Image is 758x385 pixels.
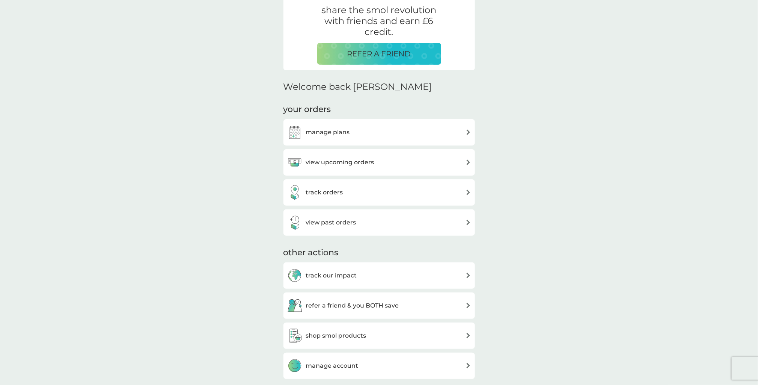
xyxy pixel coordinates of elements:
img: arrow right [466,363,471,368]
h3: view past orders [306,218,356,227]
h3: shop smol products [306,331,366,341]
h2: Welcome back [PERSON_NAME] [283,82,432,92]
p: REFER A FRIEND [347,48,411,60]
h3: track orders [306,188,343,197]
img: arrow right [466,273,471,278]
h3: view upcoming orders [306,158,374,167]
h3: refer a friend & you BOTH save [306,301,399,311]
img: arrow right [466,159,471,165]
img: arrow right [466,333,471,338]
h3: track our impact [306,271,357,280]
img: arrow right [466,129,471,135]
img: arrow right [466,189,471,195]
h3: manage plans [306,127,350,137]
img: arrow right [466,220,471,225]
p: share the smol revolution with friends and earn £6 credit. [317,5,441,37]
h3: other actions [283,247,339,259]
button: REFER A FRIEND [317,43,441,65]
h3: manage account [306,361,359,371]
h3: your orders [283,104,331,115]
img: arrow right [466,303,471,308]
